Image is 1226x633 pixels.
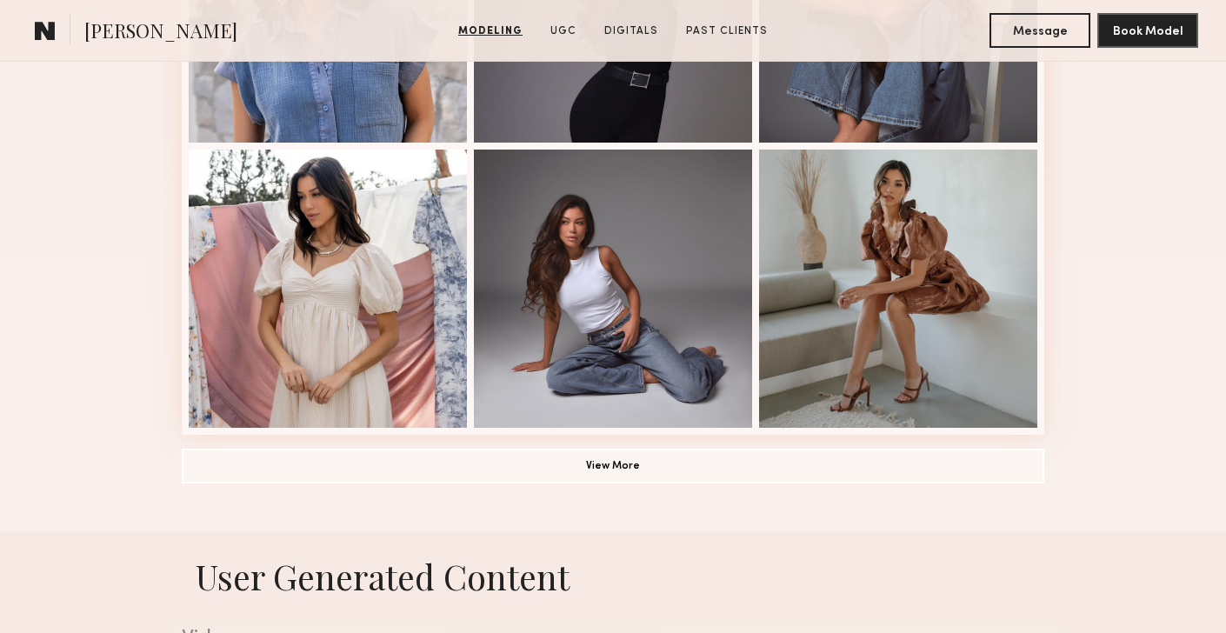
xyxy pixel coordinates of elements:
[182,449,1044,483] button: View More
[84,17,237,48] span: [PERSON_NAME]
[1097,13,1198,48] button: Book Model
[451,23,530,39] a: Modeling
[679,23,775,39] a: Past Clients
[168,553,1058,599] h1: User Generated Content
[597,23,665,39] a: Digitals
[543,23,583,39] a: UGC
[989,13,1090,48] button: Message
[1097,23,1198,37] a: Book Model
